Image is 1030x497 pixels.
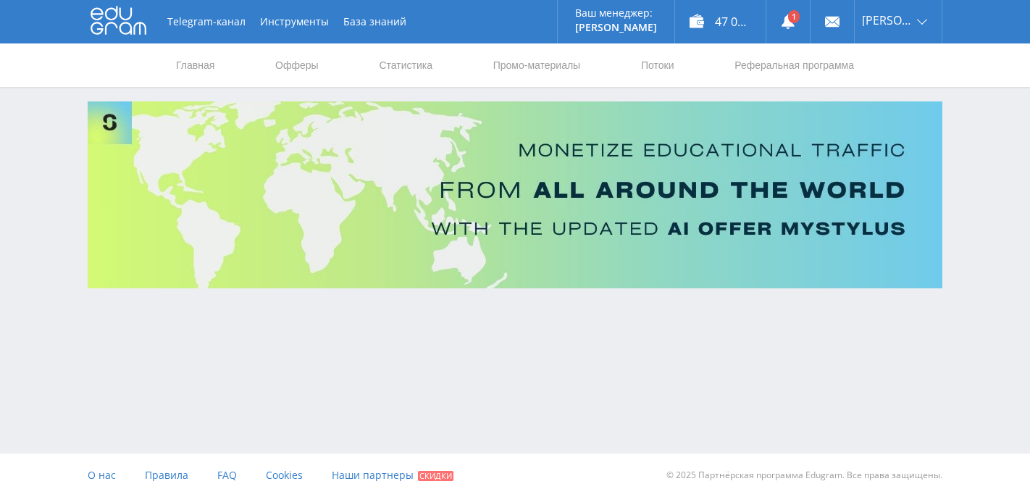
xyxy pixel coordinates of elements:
[377,43,434,87] a: Статистика
[274,43,320,87] a: Офферы
[88,468,116,482] span: О нас
[418,471,453,481] span: Скидки
[575,7,657,19] p: Ваш менеджер:
[266,468,303,482] span: Cookies
[332,454,453,497] a: Наши партнеры Скидки
[640,43,676,87] a: Потоки
[733,43,855,87] a: Реферальная программа
[145,454,188,497] a: Правила
[88,101,942,288] img: Banner
[522,454,942,497] div: © 2025 Партнёрская программа Edugram. Все права защищены.
[145,468,188,482] span: Правила
[575,22,657,33] p: [PERSON_NAME]
[862,14,913,26] span: [PERSON_NAME]
[217,468,237,482] span: FAQ
[332,468,414,482] span: Наши партнеры
[266,454,303,497] a: Cookies
[88,454,116,497] a: О нас
[217,454,237,497] a: FAQ
[175,43,216,87] a: Главная
[492,43,582,87] a: Промо-материалы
